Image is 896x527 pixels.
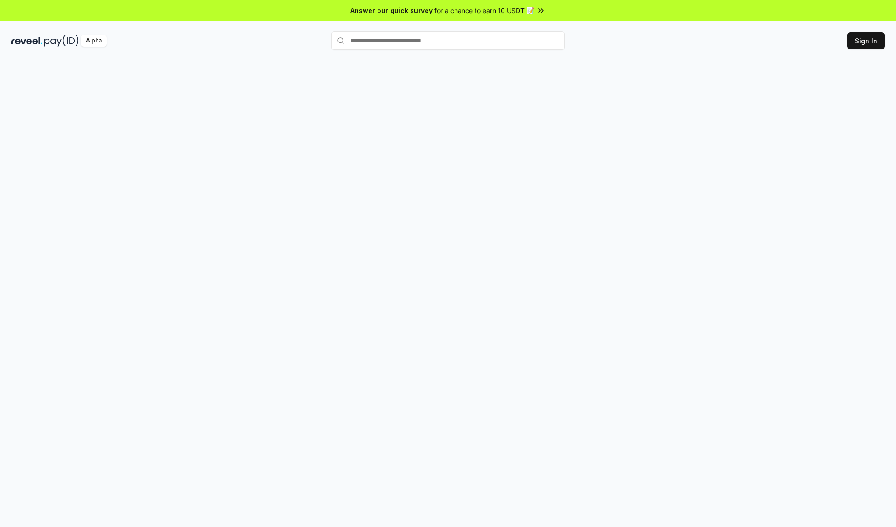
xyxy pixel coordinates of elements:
img: reveel_dark [11,35,42,47]
span: for a chance to earn 10 USDT 📝 [434,6,534,15]
img: pay_id [44,35,79,47]
button: Sign In [847,32,885,49]
div: Alpha [81,35,107,47]
span: Answer our quick survey [350,6,433,15]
